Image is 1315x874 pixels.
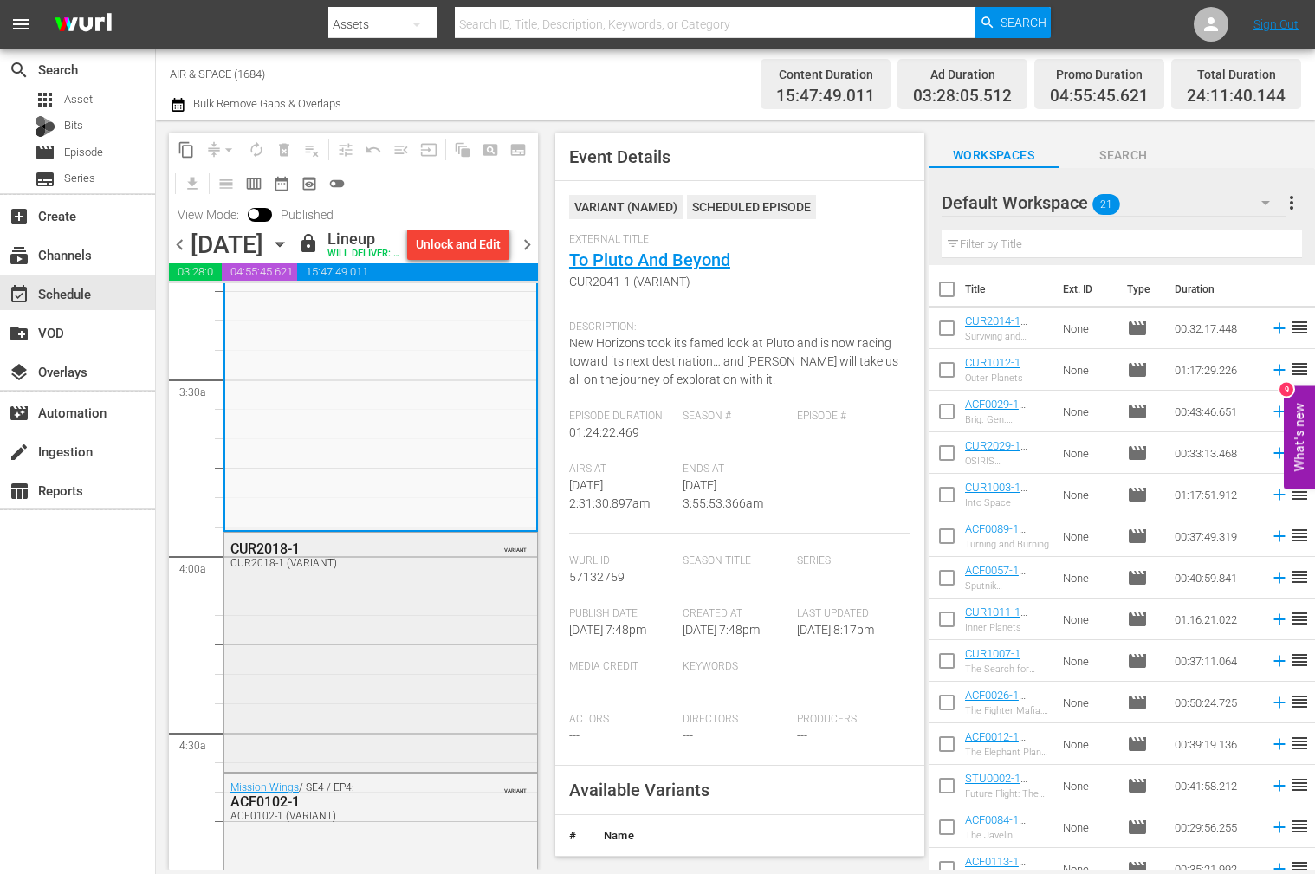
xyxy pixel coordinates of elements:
span: Available Variants [569,780,709,800]
span: VOD [9,323,29,344]
span: Episode [1127,775,1148,796]
svg: Add to Schedule [1270,818,1289,837]
span: Actors [569,713,674,727]
span: Create Search Block [476,136,504,164]
td: 00:37:49.319 [1168,515,1263,557]
span: 21 [1092,186,1120,223]
span: Wurl Id [569,554,674,568]
td: 01:16:21.022 [1168,599,1263,640]
span: Directors [683,713,787,727]
span: reorder [1289,608,1310,629]
span: Asset [64,91,93,108]
a: ACF0012-1 (ACF0012-1 (VARIANT)) [965,730,1026,769]
a: Mission Wings [230,781,299,793]
div: The Elephant Plane: Part Two [965,747,1049,758]
td: 00:50:24.725 [1168,682,1263,723]
span: reorder [1289,525,1310,546]
div: Lineup [327,230,400,249]
div: Sputnik Declassified: Part 1 [965,580,1049,592]
div: Promo Duration [1050,62,1149,87]
td: 00:32:17.448 [1168,308,1263,349]
button: Open Feedback Widget [1284,385,1315,489]
span: menu [10,14,31,35]
div: ACF0102-1 [230,793,451,810]
span: Revert to Primary Episode [360,136,387,164]
svg: Add to Schedule [1270,651,1289,670]
span: 04:55:45.621 [1050,87,1149,107]
span: Toggle to switch from Published to Draft view. [248,208,260,220]
span: Search [9,60,29,81]
span: Episode [1127,817,1148,838]
span: Episode [1127,567,1148,588]
span: preview_outlined [301,175,318,192]
a: To Pluto And Beyond [569,249,730,270]
div: Future Flight: The Future of Air Mobility [965,788,1049,800]
th: # [555,815,590,857]
span: Episode [1127,526,1148,547]
a: ACF0084-1 (ACF0084-1 (VARIANT)) [965,813,1026,852]
span: Episode [64,144,103,161]
span: Search [1001,7,1046,38]
div: CUR2018-1 [230,541,451,557]
th: Title [965,265,1053,314]
span: Season Title [683,554,787,568]
span: Series [64,170,95,187]
span: [DATE] 3:55:53.366am [683,478,763,510]
svg: Add to Schedule [1270,319,1289,338]
span: Publish Date [569,607,674,621]
span: Fill episodes with ad slates [387,136,415,164]
span: Channels [9,245,29,266]
span: Series [35,169,55,190]
span: Episode [1127,651,1148,671]
span: reorder [1289,733,1310,754]
span: Episode # [797,410,902,424]
td: None [1056,515,1120,557]
div: ACF0102-1 (VARIANT) [230,810,451,822]
span: Download as CSV [172,166,206,200]
svg: Add to Schedule [1270,735,1289,754]
div: Bits [35,116,55,137]
span: reorder [1289,359,1310,379]
td: None [1056,599,1120,640]
span: [DATE] 7:48pm [683,623,760,637]
span: Published [272,208,342,222]
span: Week Calendar View [240,170,268,197]
span: Ingestion [9,442,29,463]
span: Asset [35,89,55,110]
span: calendar_view_week_outlined [245,175,262,192]
span: CUR2041-1 (VARIANT) [569,273,902,291]
span: Episode Duration [569,410,674,424]
td: 01:17:51.912 [1168,474,1263,515]
td: 01:17:29.226 [1168,349,1263,391]
span: 15:47:49.011 [776,87,875,107]
span: Copy Lineup [172,136,200,164]
td: None [1056,557,1120,599]
span: Series [797,554,902,568]
span: 24 hours Lineup View is OFF [323,170,351,197]
td: None [1056,806,1120,848]
div: Content Duration [776,62,875,87]
svg: Add to Schedule [1270,568,1289,587]
span: VARIANT [504,539,527,553]
div: Total Duration [1187,62,1286,87]
span: Ends At [683,463,787,476]
button: more_vert [1281,182,1302,223]
td: 00:33:13.468 [1168,432,1263,474]
td: 00:43:46.651 [1168,391,1263,432]
span: Media Credit [569,660,674,674]
span: 03:28:05.512 [913,87,1012,107]
span: Refresh All Search Blocks [443,133,476,166]
a: ACF0089-1 (ACF0089-1 (VARIANT)) [965,522,1026,561]
a: ACF0029-1 (ACF0029-1 (VARIANT)) [965,398,1026,437]
span: Season # [683,410,787,424]
button: Unlock and Edit [407,229,509,260]
span: reorder [1289,816,1310,837]
div: Ad Duration [913,62,1012,87]
a: CUR1007-1 (CUR1007-1 (VARIANT)) [965,647,1027,686]
span: External Title [569,233,902,247]
span: 03:28:05.512 [169,263,222,281]
span: reorder [1289,566,1310,587]
span: 01:24:22.469 [569,425,639,439]
svg: Add to Schedule [1270,776,1289,795]
span: chevron_left [169,234,191,256]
